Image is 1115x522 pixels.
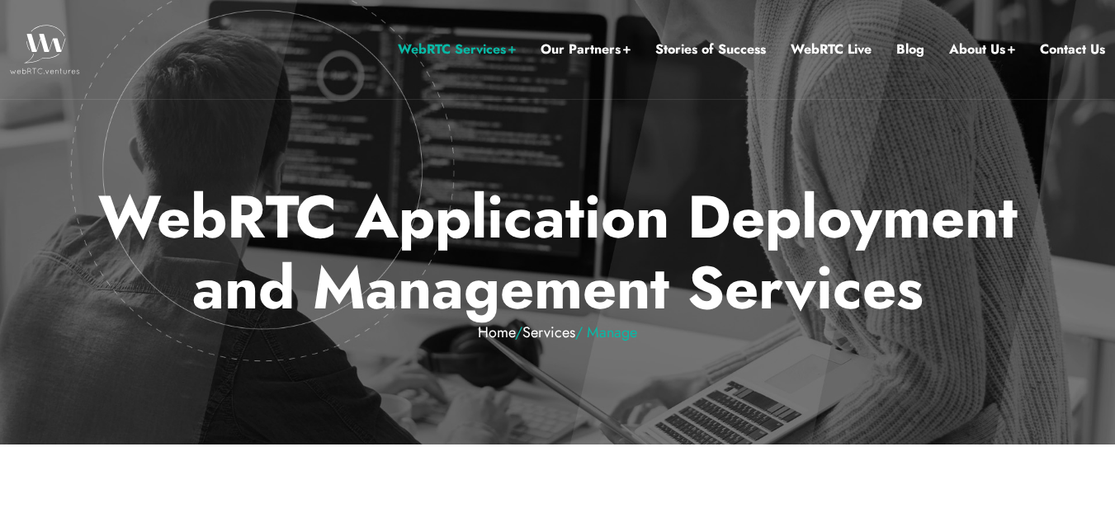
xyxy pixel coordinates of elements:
a: Home [478,322,515,343]
a: Contact Us [1040,39,1105,60]
a: WebRTC Live [791,39,872,60]
em: / / Manage [74,324,1041,342]
a: WebRTC Services [398,39,516,60]
p: WebRTC Application Deployment and Management Services [74,181,1041,341]
img: WebRTC.ventures [10,25,80,74]
a: Stories of Success [655,39,766,60]
a: About Us [949,39,1015,60]
a: Services [522,322,575,343]
a: Blog [896,39,924,60]
a: Our Partners [541,39,631,60]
